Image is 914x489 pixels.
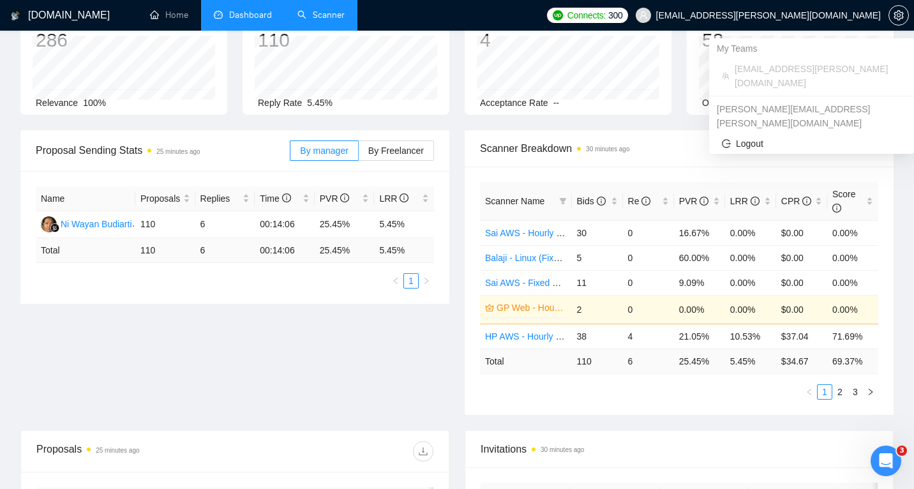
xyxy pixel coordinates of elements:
a: 1 [404,274,418,288]
span: logout [722,139,731,148]
span: crown [485,303,494,312]
time: 25 minutes ago [156,148,200,155]
time: 25 minutes ago [96,447,139,454]
time: 30 minutes ago [541,446,584,453]
span: Invitations [481,441,878,457]
td: 9.09% [674,270,725,295]
td: 0.00% [725,220,776,245]
td: 6 [623,349,674,373]
span: Time [260,193,290,204]
span: Connects: [567,8,606,22]
a: 2 [833,385,847,399]
span: info-circle [802,197,811,206]
span: [EMAIL_ADDRESS][PERSON_NAME][DOMAIN_NAME] [735,62,901,90]
span: Acceptance Rate [480,98,548,108]
td: 110 [572,349,623,373]
th: Proposals [135,186,195,211]
td: 71.69% [827,324,878,349]
td: 0.00% [725,270,776,295]
td: 0.00% [827,270,878,295]
span: Bids [577,196,606,206]
td: 110 [135,211,195,238]
span: Reply Rate [258,98,302,108]
td: Total [480,349,572,373]
span: info-circle [400,193,408,202]
span: Score [832,189,856,213]
div: Ni Wayan Budiarti [61,217,132,231]
div: hariprasad.b@naethra.com [709,99,914,133]
span: team [722,72,730,80]
span: info-circle [700,197,708,206]
span: filter [559,197,567,205]
td: $ 34.67 [776,349,827,373]
a: GP Web - Hourly Rate($20) [497,301,564,315]
span: CPR [781,196,811,206]
span: Replies [200,192,241,206]
span: setting [889,10,908,20]
span: right [423,277,430,285]
span: LRR [379,193,408,204]
span: Proposals [140,192,181,206]
span: info-circle [832,204,841,213]
td: 25.45 % [674,349,725,373]
td: 0.00% [725,295,776,324]
time: 30 minutes ago [586,146,629,153]
li: Previous Page [388,273,403,289]
td: 5.45 % [725,349,776,373]
span: right [867,388,874,396]
td: 10.53% [725,324,776,349]
th: Replies [195,186,255,211]
span: info-circle [641,197,650,206]
li: Previous Page [802,384,817,400]
img: upwork-logo.png [553,10,563,20]
li: 1 [403,273,419,289]
td: $37.04 [776,324,827,349]
td: $0.00 [776,270,827,295]
td: 5.45% [374,211,434,238]
td: 00:14:06 [255,238,315,263]
td: 25.45% [315,211,375,238]
td: 2 [572,295,623,324]
span: Dashboard [229,10,272,20]
td: 0 [623,295,674,324]
td: $0.00 [776,220,827,245]
td: 0.00% [827,220,878,245]
span: Scanner Breakdown [480,140,878,156]
img: logo [11,6,20,26]
td: 30 [572,220,623,245]
td: 21.05% [674,324,725,349]
li: Next Page [419,273,434,289]
a: HP AWS - Hourly Rate [485,331,574,342]
span: Logout [722,137,901,151]
td: 0 [623,245,674,270]
span: Scanner Name [485,196,544,206]
td: $0.00 [776,295,827,324]
span: Proposal Sending Stats [36,142,290,158]
div: My Teams [709,38,914,59]
li: 2 [832,384,848,400]
button: right [863,384,878,400]
a: 3 [848,385,862,399]
td: 60.00% [674,245,725,270]
span: 5.45% [307,98,333,108]
span: 3 [897,446,907,456]
a: Sai AWS - Hourly Rate($20) [485,228,596,238]
span: By Freelancer [368,146,424,156]
td: 0.00% [827,245,878,270]
a: Sai AWS - Fixed Rate($100) [485,278,597,288]
button: left [802,384,817,400]
td: $0.00 [776,245,827,270]
span: info-circle [282,193,291,202]
td: 0.00% [827,295,878,324]
a: Balaji - Linux (Fixed Rate $100) [485,253,610,263]
span: -- [553,98,559,108]
span: user [639,11,648,20]
td: 0.00% [674,295,725,324]
td: 00:14:06 [255,211,315,238]
td: 6 [195,211,255,238]
button: download [413,441,433,462]
td: 110 [135,238,195,263]
td: 11 [572,270,623,295]
td: 16.67% [674,220,725,245]
span: download [414,446,433,456]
